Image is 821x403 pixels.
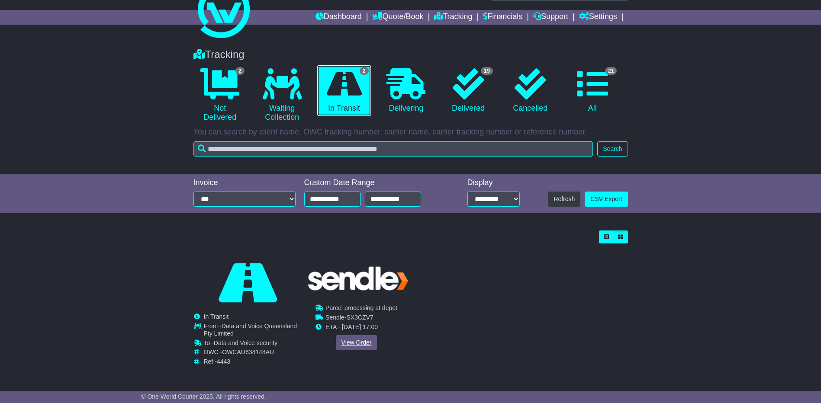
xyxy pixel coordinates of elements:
[481,67,493,75] span: 19
[189,48,632,61] div: Tracking
[193,178,296,188] div: Invoice
[325,314,397,323] td: -
[483,10,522,25] a: Financials
[504,65,557,116] a: Cancelled
[222,349,274,355] span: OWCAU634148AU
[548,192,580,207] button: Refresh
[316,10,362,25] a: Dashboard
[360,67,369,75] span: 2
[434,10,472,25] a: Tracking
[533,10,568,25] a: Support
[204,323,297,337] span: Data and Voice Queensland Pty Limited
[235,67,245,75] span: 2
[566,65,619,116] a: 21 All
[579,10,617,25] a: Settings
[141,393,266,400] span: © One World Courier 2025. All rights reserved.
[204,313,229,320] span: In Transit
[204,349,302,358] td: OWC -
[335,335,377,350] a: View Order
[204,339,302,349] td: To -
[467,178,520,188] div: Display
[193,128,628,137] p: You can search by client name, OWC tracking number, carrier name, carrier tracking number or refe...
[372,10,423,25] a: Quote/Book
[304,264,412,294] img: GetCarrierServiceLogo
[325,314,344,321] span: Sendle
[217,358,230,365] span: 4443
[204,358,302,365] td: Ref -
[325,323,378,330] span: ETA - [DATE] 17:00
[380,65,433,116] a: Delivering
[193,65,247,125] a: 2 Not Delivered
[597,141,628,157] button: Search
[204,323,302,339] td: From -
[346,314,373,321] span: SX3CZV7
[605,67,617,75] span: 21
[255,65,309,125] a: Waiting Collection
[214,339,277,346] span: Data and Voice security
[585,192,628,207] a: CSV Export
[317,65,370,116] a: 2 In Transit
[304,178,443,188] div: Custom Date Range
[441,65,495,116] a: 19 Delivered
[325,304,397,311] span: Parcel processing at depot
